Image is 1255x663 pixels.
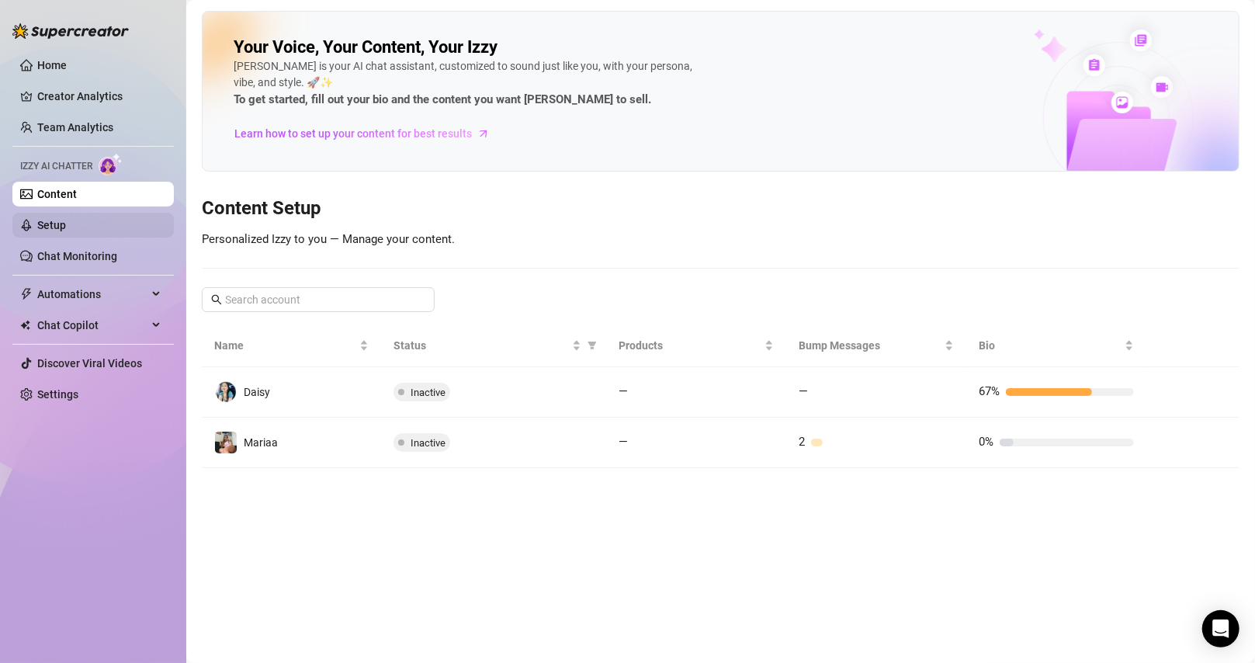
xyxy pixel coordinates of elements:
img: Chat Copilot [20,320,30,331]
span: Name [214,337,356,354]
strong: To get started, fill out your bio and the content you want [PERSON_NAME] to sell. [234,92,651,106]
span: Bio [979,337,1122,354]
span: Bump Messages [799,337,941,354]
span: Mariaa [244,436,278,449]
span: — [799,384,808,398]
span: Learn how to set up your content for best results [234,125,472,142]
div: Open Intercom Messenger [1202,610,1239,647]
img: logo-BBDzfeDw.svg [12,23,129,39]
a: Learn how to set up your content for best results [234,121,501,146]
span: 2 [799,435,805,449]
span: Status [393,337,569,354]
span: Izzy AI Chatter [20,159,92,174]
span: — [619,435,628,449]
span: — [619,384,628,398]
a: Discover Viral Videos [37,357,142,370]
span: search [211,294,222,305]
span: Personalized Izzy to you — Manage your content. [202,232,455,246]
img: Mariaa [215,432,237,453]
th: Name [202,325,381,367]
span: 67% [979,384,1000,398]
a: Chat Monitoring [37,250,117,262]
span: Inactive [411,437,445,449]
img: Daisy [215,381,237,403]
span: Inactive [411,387,445,398]
span: Daisy [244,386,270,398]
th: Bio [966,325,1146,367]
span: thunderbolt [20,288,33,300]
span: filter [584,334,600,357]
a: Team Analytics [37,121,113,134]
span: Chat Copilot [37,313,147,338]
th: Products [606,325,786,367]
img: AI Chatter [99,153,123,175]
span: Products [619,337,761,354]
a: Content [37,188,77,200]
input: Search account [225,291,413,308]
span: filter [588,341,597,350]
span: 0% [979,435,993,449]
span: Automations [37,282,147,307]
a: Settings [37,388,78,401]
span: arrow-right [476,126,491,141]
h2: Your Voice, Your Content, Your Izzy [234,36,497,58]
a: Home [37,59,67,71]
th: Status [381,325,606,367]
img: ai-chatter-content-library-cLFOSyPT.png [998,12,1239,171]
div: [PERSON_NAME] is your AI chat assistant, customized to sound just like you, with your persona, vi... [234,58,699,109]
h3: Content Setup [202,196,1239,221]
a: Setup [37,219,66,231]
th: Bump Messages [786,325,966,367]
a: Creator Analytics [37,84,161,109]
